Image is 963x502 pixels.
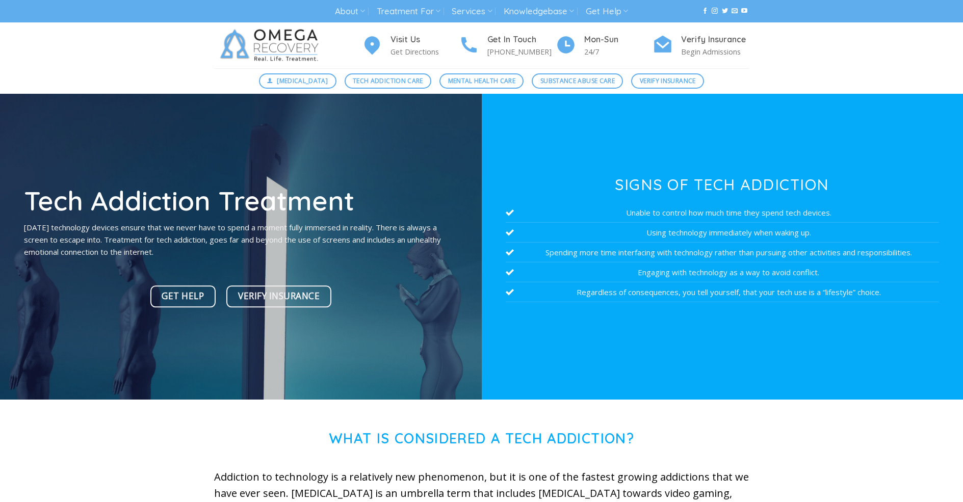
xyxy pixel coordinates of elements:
a: Get Help [586,2,628,21]
a: Treatment For [377,2,440,21]
li: Regardless of consequences, you tell yourself, that your tech use is a “lifestyle” choice. [506,282,939,302]
span: Mental Health Care [448,76,515,86]
a: [MEDICAL_DATA] [259,73,336,89]
h3: Signs of Tech Addiction [506,177,939,192]
img: Omega Recovery [214,22,329,68]
a: Services [452,2,492,21]
p: [PHONE_NUMBER] [487,46,556,58]
span: Verify Insurance [238,289,320,303]
h4: Mon-Sun [584,33,653,46]
li: Engaging with technology as a way to avoid conflict. [506,262,939,282]
a: Verify Insurance [631,73,704,89]
h4: Get In Touch [487,33,556,46]
a: Follow on Twitter [722,8,728,15]
a: Follow on YouTube [741,8,747,15]
a: Follow on Facebook [702,8,708,15]
h4: Verify Insurance [681,33,749,46]
a: Verify Insurance [226,285,331,307]
p: Get Directions [391,46,459,58]
li: Using technology immediately when waking up. [506,223,939,243]
p: [DATE] technology devices ensure that we never have to spend a moment fully immersed in reality. ... [24,221,457,258]
a: Knowledgebase [504,2,574,21]
a: Visit Us Get Directions [362,33,459,58]
a: Mental Health Care [439,73,524,89]
h1: What is Considered a Tech Addiction? [214,430,749,447]
li: Unable to control how much time they spend tech devices. [506,203,939,223]
span: Get Help [162,289,204,303]
a: Follow on Instagram [712,8,718,15]
p: 24/7 [584,46,653,58]
h4: Visit Us [391,33,459,46]
span: Tech Addiction Care [353,76,423,86]
a: Substance Abuse Care [532,73,623,89]
a: Tech Addiction Care [345,73,432,89]
h1: Tech Addiction Treatment [24,187,457,214]
li: Spending more time interfacing with technology rather than pursuing other activities and responsi... [506,243,939,262]
span: Substance Abuse Care [540,76,615,86]
a: Get Help [150,285,216,307]
p: Begin Admissions [681,46,749,58]
a: Verify Insurance Begin Admissions [653,33,749,58]
a: About [335,2,365,21]
a: Send us an email [732,8,738,15]
span: [MEDICAL_DATA] [277,76,328,86]
a: Get In Touch [PHONE_NUMBER] [459,33,556,58]
span: Verify Insurance [640,76,696,86]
